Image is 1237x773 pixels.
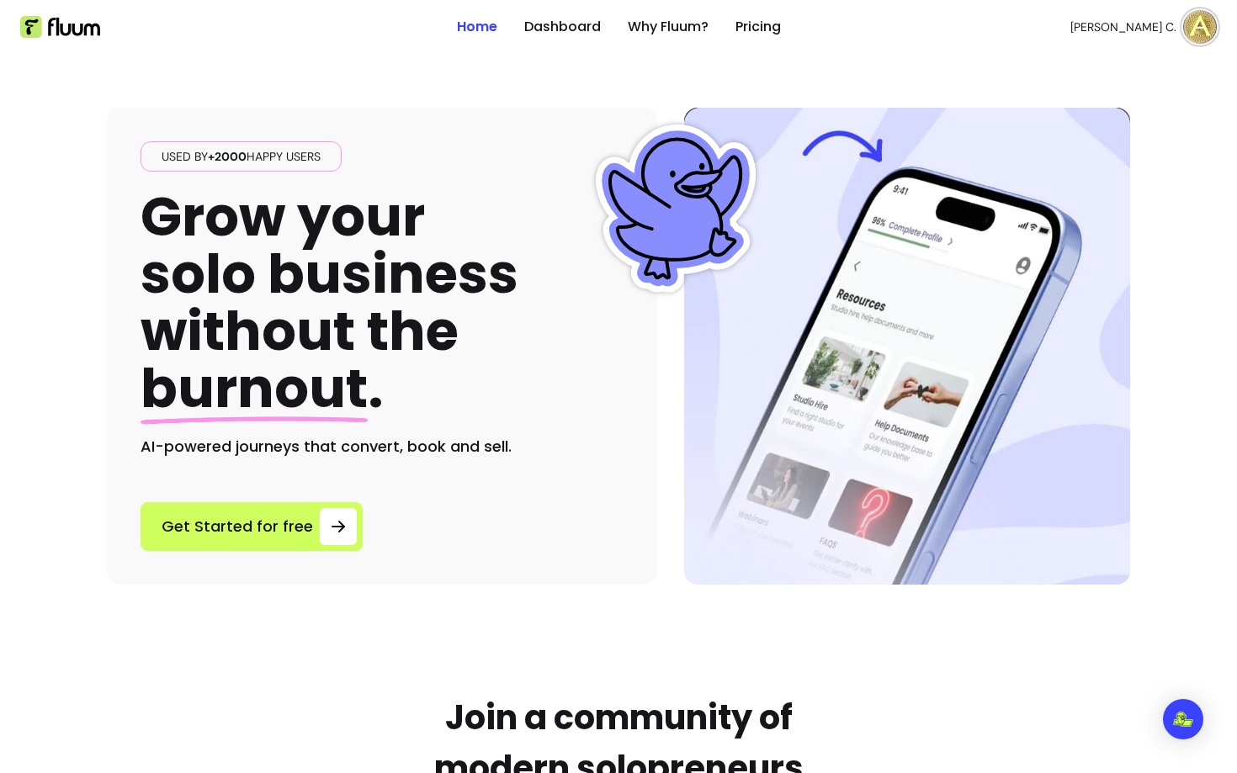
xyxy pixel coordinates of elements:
[457,17,497,37] a: Home
[524,17,601,37] a: Dashboard
[1183,10,1217,44] img: avatar
[1070,10,1217,44] button: avatar[PERSON_NAME] C.
[628,17,709,37] a: Why Fluum?
[735,17,781,37] a: Pricing
[141,435,624,458] h2: AI-powered journeys that convert, book and sell.
[208,149,247,164] span: +2000
[1070,19,1176,35] span: [PERSON_NAME] C.
[141,188,518,418] h1: Grow your solo business without the .
[592,124,760,293] img: Fluum Duck sticker
[155,148,327,165] span: Used by happy users
[141,351,368,426] span: burnout
[141,502,363,551] a: Get Started for free
[162,515,313,538] span: Get Started for free
[1163,699,1203,739] div: Open Intercom Messenger
[684,108,1130,585] img: Hero
[20,16,100,38] img: Fluum Logo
